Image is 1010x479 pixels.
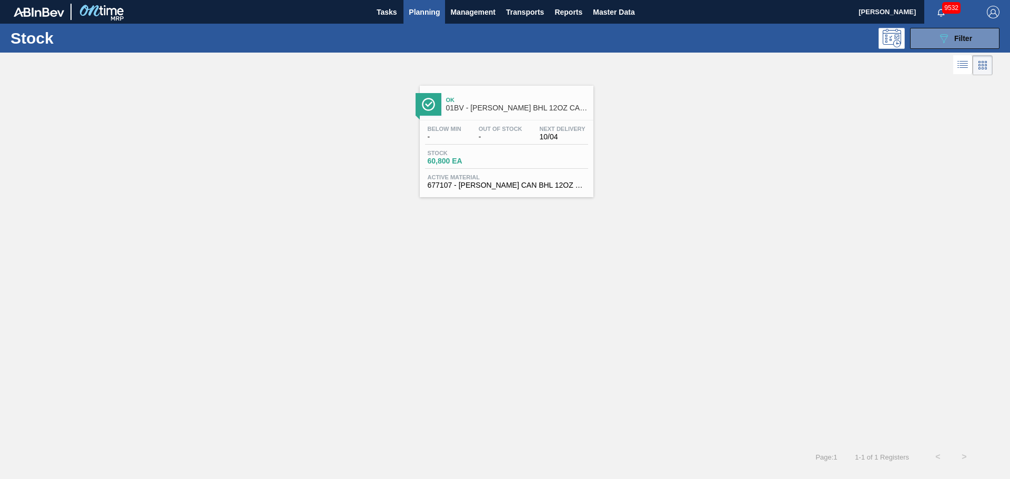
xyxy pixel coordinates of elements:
span: Page : 1 [815,453,837,461]
span: Below Min [428,126,461,132]
img: Ícone [422,98,435,111]
span: Transports [506,6,544,18]
span: Planning [409,6,440,18]
span: Active Material [428,174,585,180]
span: 10/04 [540,133,585,141]
button: < [925,444,951,470]
span: - [479,133,522,141]
span: 01BV - CARR BHL 12OZ CAN TWNSTK 30/12 CAN AQUEOUS [446,104,588,112]
button: Filter [910,28,999,49]
span: Next Delivery [540,126,585,132]
span: Master Data [593,6,634,18]
a: ÍconeOk01BV - [PERSON_NAME] BHL 12OZ CAN TWNSTK 30/12 CAN AQUEOUSBelow Min-Out Of Stock-Next Deli... [412,78,599,197]
button: Notifications [924,5,958,19]
div: Programming: no user selected [878,28,905,49]
h1: Stock [11,32,168,44]
div: Card Vision [973,55,993,75]
button: > [951,444,977,470]
span: Management [450,6,496,18]
span: Tasks [375,6,398,18]
span: Stock [428,150,501,156]
img: Logout [987,6,999,18]
div: List Vision [953,55,973,75]
img: TNhmsLtSVTkK8tSr43FrP2fwEKptu5GPRR3wAAAABJRU5ErkJggg== [14,7,64,17]
span: Filter [954,34,972,43]
span: 1 - 1 of 1 Registers [853,453,909,461]
span: - [428,133,461,141]
span: 677107 - CARR CAN BHL 12OZ TWNSTK 30/12 CAN 0724 [428,181,585,189]
span: Reports [554,6,582,18]
span: Ok [446,97,588,103]
span: 9532 [942,2,961,14]
span: Out Of Stock [479,126,522,132]
span: 60,800 EA [428,157,501,165]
